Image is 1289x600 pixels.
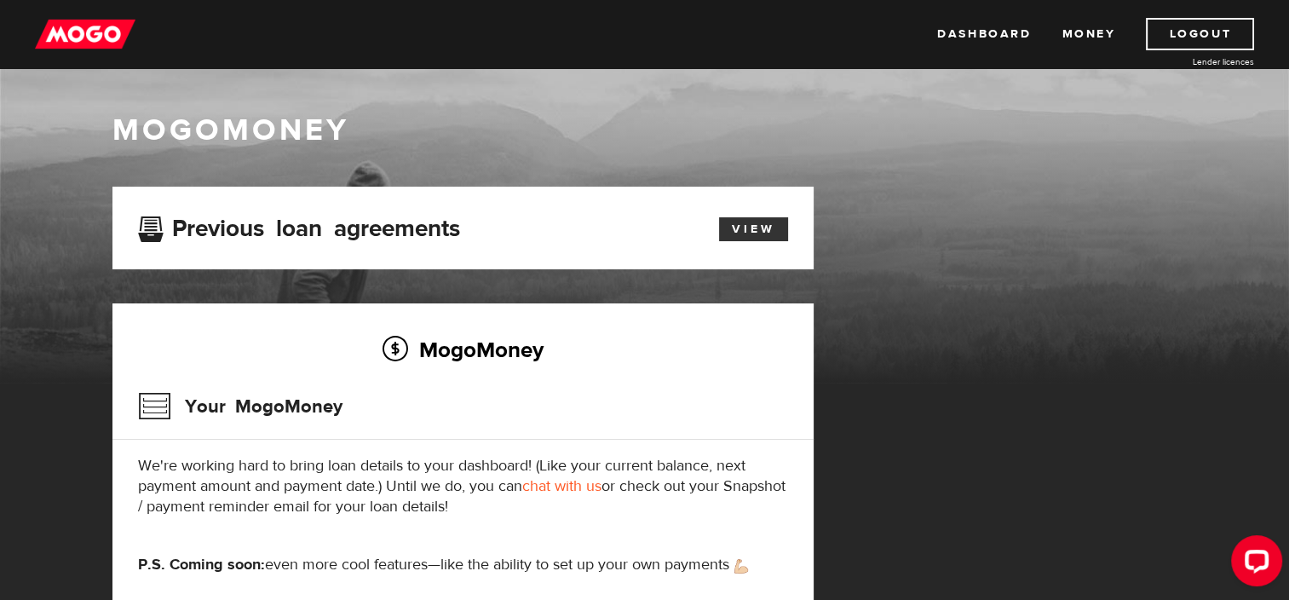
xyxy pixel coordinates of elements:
a: Money [1062,18,1115,50]
h3: Your MogoMoney [138,384,342,429]
a: Dashboard [937,18,1031,50]
a: Lender licences [1126,55,1254,68]
h2: MogoMoney [138,332,788,367]
h3: Previous loan agreements [138,215,460,237]
img: strong arm emoji [734,559,748,574]
iframe: LiveChat chat widget [1217,528,1289,600]
a: chat with us [522,476,601,496]
a: View [719,217,788,241]
p: even more cool features—like the ability to set up your own payments [138,555,788,575]
img: mogo_logo-11ee424be714fa7cbb0f0f49df9e16ec.png [35,18,135,50]
a: Logout [1146,18,1254,50]
strong: P.S. Coming soon: [138,555,265,574]
p: We're working hard to bring loan details to your dashboard! (Like your current balance, next paym... [138,456,788,517]
h1: MogoMoney [112,112,1177,148]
